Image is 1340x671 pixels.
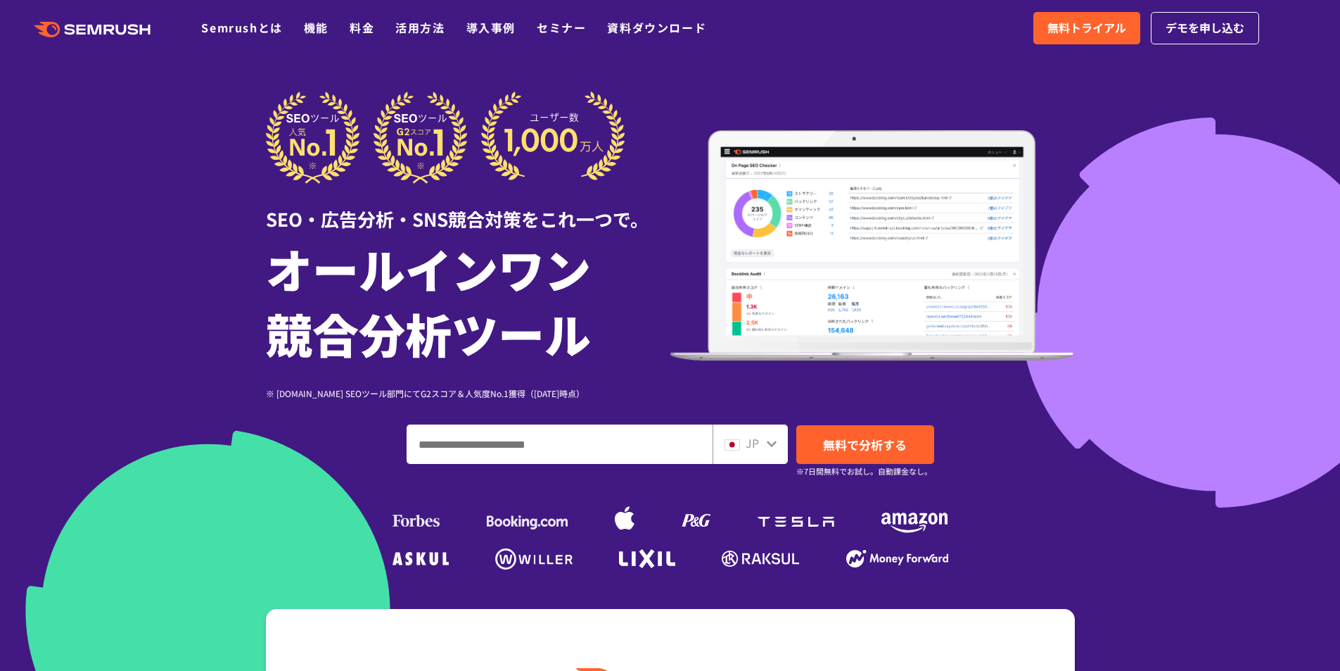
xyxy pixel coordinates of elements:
[746,434,759,451] span: JP
[1166,19,1244,37] span: デモを申し込む
[1151,12,1259,44] a: デモを申し込む
[466,19,516,36] a: 導入事例
[350,19,374,36] a: 料金
[823,436,907,453] span: 無料で分析する
[266,387,670,400] div: ※ [DOMAIN_NAME] SEOツール部門にてG2スコア＆人気度No.1獲得（[DATE]時点）
[304,19,328,36] a: 機能
[395,19,445,36] a: 活用方法
[1047,19,1126,37] span: 無料トライアル
[607,19,706,36] a: 資料ダウンロード
[796,425,934,464] a: 無料で分析する
[537,19,586,36] a: セミナー
[266,184,670,232] div: SEO・広告分析・SNS競合対策をこれ一つで。
[1033,12,1140,44] a: 無料トライアル
[201,19,282,36] a: Semrushとは
[796,465,932,478] small: ※7日間無料でお試し。自動課金なし。
[407,425,712,463] input: ドメイン、キーワードまたはURLを入力してください
[266,236,670,365] h1: オールインワン 競合分析ツール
